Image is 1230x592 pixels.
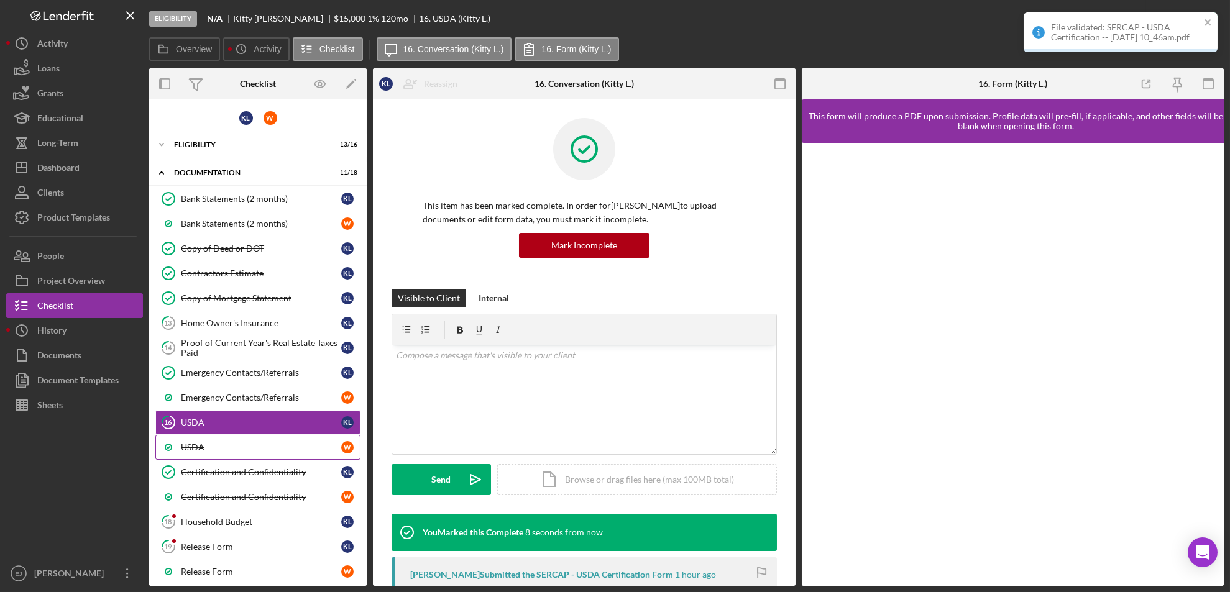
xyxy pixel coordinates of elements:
[675,570,716,580] time: 2025-10-07 14:46
[155,385,360,410] a: Emergency Contacts/ReferralsW
[181,219,341,229] div: Bank Statements (2 months)
[334,13,365,24] span: $15,000
[155,534,360,559] a: 19Release FormKL
[551,233,617,258] div: Mark Incomplete
[341,267,354,280] div: K L
[239,111,253,125] div: K L
[1051,22,1200,42] div: File validated: SERCAP - USDA Certification -- [DATE] 10_46am.pdf
[341,217,354,230] div: W
[541,44,611,54] label: 16. Form (Kitty L.)
[1188,537,1218,567] div: Open Intercom Messenger
[233,14,334,24] div: Kitty [PERSON_NAME]
[165,319,172,327] tspan: 13
[264,111,277,125] div: W
[1204,17,1213,29] button: close
[341,565,354,578] div: W
[155,311,360,335] a: 13Home Owner's InsuranceKL
[403,44,504,54] label: 16. Conversation (Kitty L.)
[155,559,360,584] a: Release FormW
[6,561,143,586] button: EJ[PERSON_NAME]
[519,233,649,258] button: Mark Incomplete
[367,14,379,24] div: 1 %
[181,492,341,502] div: Certification and Confidentiality
[181,244,341,253] div: Copy of Deed or DOT
[808,111,1224,131] div: This form will produce a PDF upon submission. Profile data will pre-fill, if applicable, and othe...
[293,37,363,61] button: Checklist
[165,517,172,526] tspan: 18
[155,509,360,534] a: 18Household BudgetKL
[1159,6,1196,31] div: Complete
[155,186,360,211] a: Bank Statements (2 months)KL
[341,367,354,379] div: K L
[155,460,360,485] a: Certification and ConfidentialityKL
[181,293,341,303] div: Copy of Mortgage Statement
[181,417,341,427] div: USDA
[814,155,1213,573] iframe: Lenderfit form
[149,11,197,27] div: Eligibility
[174,141,326,148] div: Eligibility
[165,542,173,550] tspan: 19
[181,517,341,527] div: Household Budget
[392,464,491,495] button: Send
[181,338,341,358] div: Proof of Current Year's Real Estate Taxes Paid
[341,540,354,553] div: K L
[410,570,673,580] div: [PERSON_NAME] Submitted the SERCAP - USDA Certification Form
[155,335,360,360] a: 14Proof of Current Year's Real Estate Taxes PaidKL
[377,37,512,61] button: 16. Conversation (Kitty L.)
[341,466,354,478] div: K L
[37,393,63,421] div: Sheets
[341,416,354,429] div: K L
[181,542,341,552] div: Release Form
[341,317,354,329] div: K L
[165,344,173,352] tspan: 14
[319,44,355,54] label: Checklist
[165,418,173,426] tspan: 16
[479,289,509,307] div: Internal
[181,268,341,278] div: Contractors Estimate
[341,242,354,255] div: K L
[381,14,408,24] div: 120 mo
[419,14,490,24] div: 16. USDA (Kitty L.)
[31,561,112,589] div: [PERSON_NAME]
[181,393,341,403] div: Emergency Contacts/Referrals
[423,199,746,227] p: This item has been marked complete. In order for [PERSON_NAME] to upload documents or edit form d...
[155,211,360,236] a: Bank Statements (2 months)W
[398,289,460,307] div: Visible to Client
[181,467,341,477] div: Certification and Confidentiality
[1146,6,1224,31] button: Complete
[432,464,451,495] div: Send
